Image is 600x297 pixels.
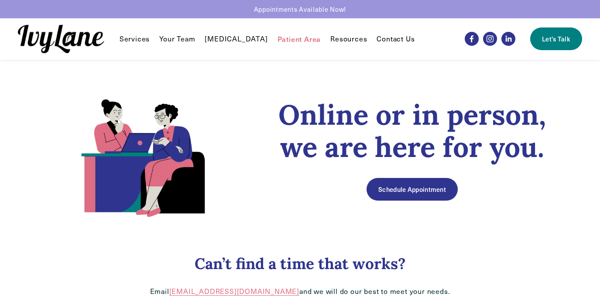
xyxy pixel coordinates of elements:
[530,27,582,50] a: Let's Talk
[120,34,150,44] span: Services
[465,32,479,46] a: Facebook
[330,34,367,44] a: folder dropdown
[159,34,195,44] a: Your Team
[330,34,367,44] span: Resources
[377,34,415,44] a: Contact Us
[38,287,562,296] p: Email and we will do our best to meet your needs.
[278,34,321,44] a: Patient Area
[169,287,299,296] a: [EMAIL_ADDRESS][DOMAIN_NAME]
[120,34,150,44] a: folder dropdown
[367,178,457,201] a: Schedule Appointment
[18,25,104,53] img: Ivy Lane Counseling &mdash; Therapy that works for you
[38,254,562,273] h3: Can’t find a time that works?
[205,34,267,44] a: [MEDICAL_DATA]
[483,32,497,46] a: Instagram
[263,99,562,163] h1: Online or in person, we are here for you.
[501,32,515,46] a: LinkedIn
